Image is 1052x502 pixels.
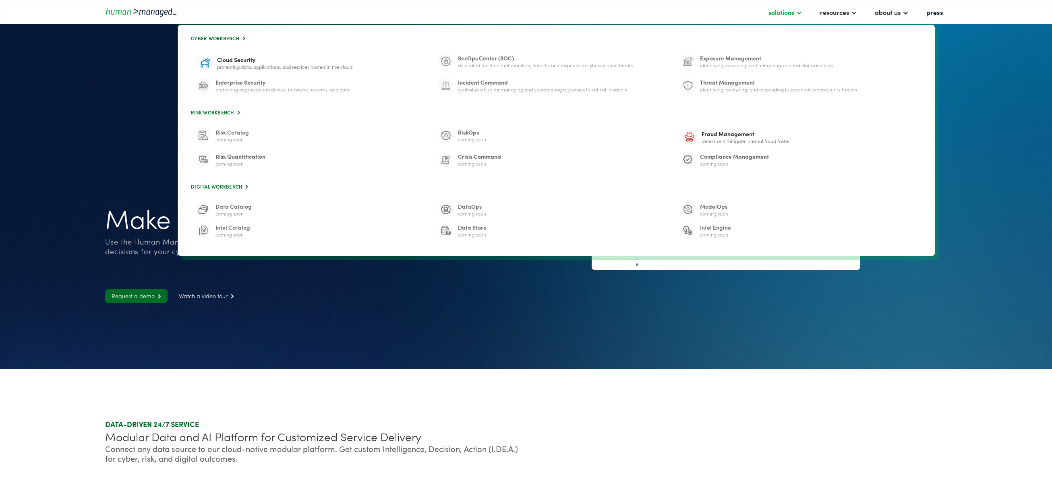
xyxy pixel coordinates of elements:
[702,138,790,144] div: detect and Mitigate Internal Fraud Faster
[215,223,250,231] div: Intel Catalog
[215,160,265,167] div: Coming soon
[702,130,790,138] div: Fraud Management
[458,62,633,68] div: Dedicated function that monitors, detects, and responds to cybersecurity threats
[681,223,917,238] a: Intel EngineComing soon
[458,202,486,210] div: DataOps
[439,152,675,167] a: Crisis CommandComing soon
[458,78,627,86] div: Incident Command
[458,160,501,167] div: Coming soon
[196,202,432,217] a: Data CatalogComing soon
[215,152,265,160] div: Risk Quantification
[217,56,352,64] div: Cloud Security
[439,202,675,217] a: DataOpsComing soon
[875,7,901,17] div: about us
[458,210,486,217] div: Coming soon
[458,136,486,143] div: Coming soon
[700,62,833,68] div: Identifying, assessing, and mitigating vulnerabilities and risks
[820,7,849,17] div: resources
[105,6,178,17] a: home
[196,223,432,238] a: Intel CatalogComing soon
[215,128,249,136] div: Risk Catalog
[458,86,627,93] div: Centralized hub for managing and coordinating responses to critical incidents
[215,202,252,210] div: Data Catalog
[816,5,861,19] div: resources
[439,128,675,146] a: RiskOpsComing soon
[458,231,487,238] div: Coming soon
[234,110,240,115] span: 
[196,152,432,167] a: Risk QuantificationComing soon
[458,223,487,231] div: Data Store
[681,128,917,146] a: Fraud Managementdetect and Mitigate Internal Fraud Faster
[186,33,927,44] a: Cyber Workbench
[215,231,250,238] div: Coming soon
[458,152,501,160] div: Crisis Command
[172,289,240,303] a: Watch a video tour
[764,5,806,19] div: solutions
[239,36,246,41] span: 
[681,54,917,72] a: Exposure ManagementIdentifying, assessing, and mitigating vulnerabilities and risks
[215,210,252,217] div: Coming soon
[681,152,917,167] a: Compliance ManagementComing soon
[105,444,523,463] div: Connect any data source to our cloud-native modular platform. Get custom Intelligence, Decision, ...
[439,54,675,72] a: SecOps Center (SOC)Dedicated function that monitors, detects, and responds to cybersecurity threats
[215,136,249,143] div: Coming soon
[700,160,769,167] div: Coming soon
[700,223,731,231] div: Intel Engine
[105,202,418,233] h1: Make your data work.
[217,64,352,70] div: Protecting data, applications, and services hosted in the cloud
[196,54,432,72] a: Cloud SecurityProtecting data, applications, and services hosted in the cloud
[196,128,432,146] a: Risk CatalogComing soon
[186,181,927,192] a: Digital Workbench
[700,210,728,217] div: Coming soon
[458,128,486,136] div: RiskOps
[700,86,857,93] div: Identifying, analyzing, and responding to potential cybersecurity threats
[215,78,350,86] div: Enterprise Security
[700,231,731,238] div: Coming soon
[186,107,927,118] a: Risk Workbench
[105,419,523,429] div: DATA-DRIVEN 24/7 SERVICE
[458,54,633,62] div: SecOps Center (SOC)
[439,223,675,238] a: Data StoreComing soon
[768,7,794,17] div: solutions
[922,5,947,19] a: press
[700,202,728,210] div: ModelOps
[681,78,917,93] a: Threat ManagementIdentifying, analyzing, and responding to potential cybersecurity threats
[105,237,418,256] div: Use the Human Managed decision intelligence platform to make faster and smarter decisions for you...
[700,78,857,86] div: Threat Management
[196,78,432,93] a: Enterprise SecurityProtecting organization's device, networks, systems, and data
[155,294,161,299] span: 
[700,152,769,160] div: Compliance Management
[178,25,947,256] nav: solutions
[215,86,350,93] div: Protecting organization's device, networks, systems, and data
[105,289,168,303] a: Request a demo
[700,54,833,62] div: Exposure Management
[228,294,234,299] span: 
[242,184,249,189] span: 
[439,78,675,93] a: Incident CommandCentralized hub for managing and coordinating responses to critical incidents
[105,429,523,444] div: Modular Data and AI Platform for Customized Service Delivery
[871,5,913,19] div: about us
[681,202,917,217] a: ModelOpsComing soon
